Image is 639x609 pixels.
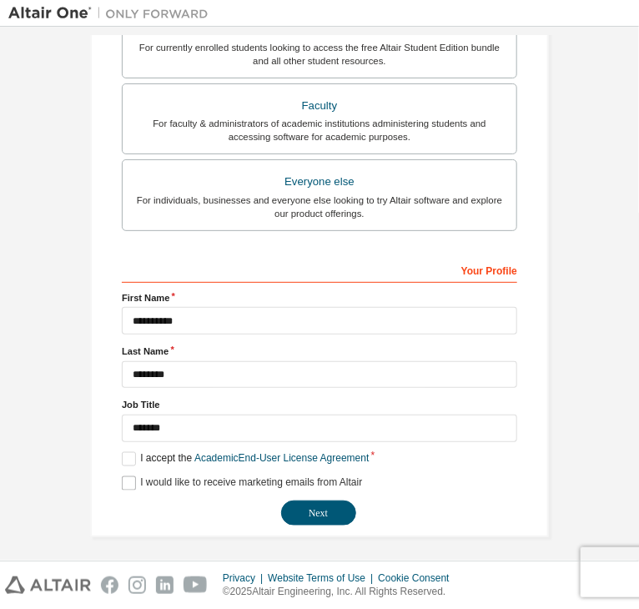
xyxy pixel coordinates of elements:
[133,117,506,143] div: For faculty & administrators of academic institutions administering students and accessing softwa...
[378,571,459,585] div: Cookie Consent
[133,41,506,68] div: For currently enrolled students looking to access the free Altair Student Edition bundle and all ...
[223,571,268,585] div: Privacy
[128,576,146,594] img: instagram.svg
[8,5,217,22] img: Altair One
[133,194,506,220] div: For individuals, businesses and everyone else looking to try Altair software and explore our prod...
[101,576,118,594] img: facebook.svg
[122,345,517,358] label: Last Name
[156,576,174,594] img: linkedin.svg
[184,576,208,594] img: youtube.svg
[223,585,460,599] p: © 2025 Altair Engineering, Inc. All Rights Reserved.
[5,576,91,594] img: altair_logo.svg
[133,94,506,118] div: Faculty
[133,170,506,194] div: Everyone else
[268,571,378,585] div: Website Terms of Use
[122,476,362,491] label: I would like to receive marketing emails from Altair
[122,291,517,304] label: First Name
[281,501,356,526] button: Next
[194,453,369,465] a: Academic End-User License Agreement
[122,256,517,283] div: Your Profile
[122,398,517,411] label: Job Title
[122,452,369,466] label: I accept the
